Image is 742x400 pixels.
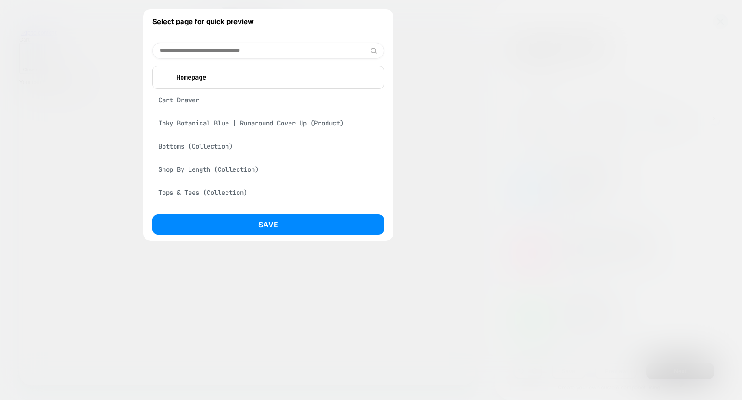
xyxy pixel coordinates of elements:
span: Select page for quick preview [152,17,254,26]
p: Homepage [172,73,377,81]
div: Cart Drawer [152,91,384,109]
div: Shop By Length (Collection) [152,161,384,178]
div: Tops & Tees (Collection) [152,184,384,201]
div: Bottoms (Collection) [152,137,384,155]
button: Save [152,214,384,235]
img: edit [370,47,377,54]
span: Close cart [5,50,32,57]
div: Inky Botanical Blue | Runaround Cover Up (Product) [152,114,384,132]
